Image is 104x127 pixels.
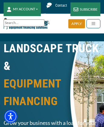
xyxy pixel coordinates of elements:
[4,110,17,123] div: Accessibility Menu
[4,2,41,16] button: MY ACCOUNT
[45,20,50,25] img: Search
[70,2,100,16] a: SUBSCRIBE
[4,75,100,110] span: EQUIPMENT FINANCING
[38,21,43,26] a: Clear search text
[4,39,100,115] h1: LANDSCAPE TRUCK &
[44,3,67,17] span: Contact Us
[4,19,44,26] input: Search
